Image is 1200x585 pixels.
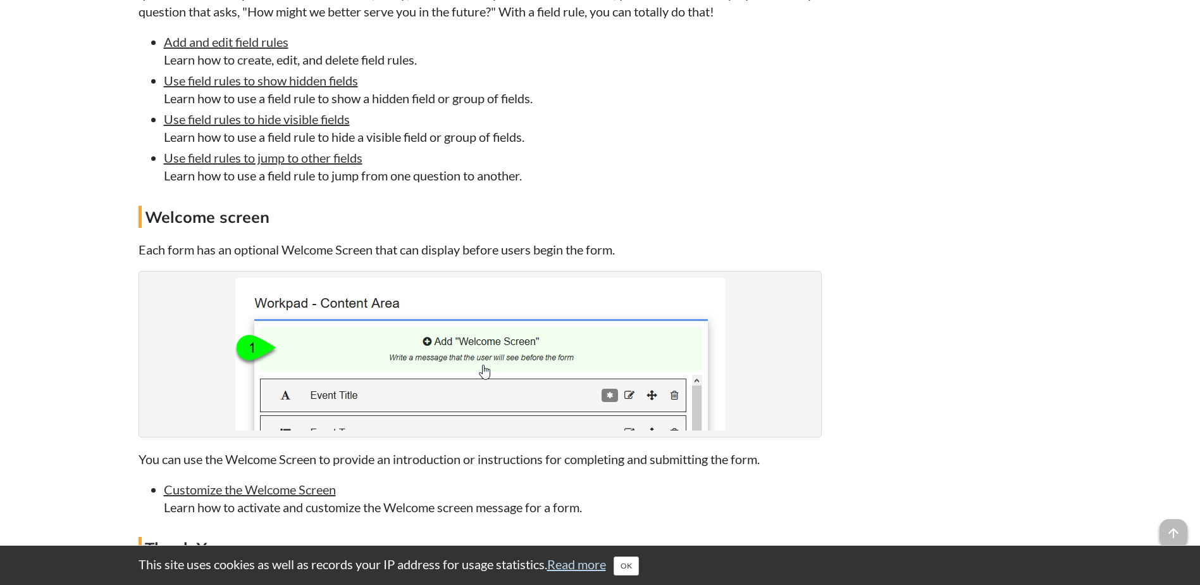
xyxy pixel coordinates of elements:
p: You can use the Welcome Screen to provide an introduction or instructions for completing and subm... [139,450,822,468]
a: Customize the Welcome Screen [164,482,336,497]
a: Use field rules to show hidden fields [164,73,358,88]
a: arrow_upward [1160,520,1187,536]
a: Read more [547,557,606,572]
li: Learn how to use a field rule to show a hidden field or group of fields. [164,72,822,107]
li: Learn how to use a field rule to jump from one question to another. [164,149,822,184]
li: Learn how to activate and customize the Welcome screen message for a form. [164,481,822,516]
span: arrow_upward [1160,519,1187,547]
button: Close [614,557,639,576]
h4: Thank You screen [139,537,822,559]
a: Add and edit field rules [164,34,288,49]
a: Use field rules to jump to other fields [164,150,362,165]
img: The Add Welcome Screen area of the Workpad [235,278,725,431]
p: Each form has an optional Welcome Screen that can display before users begin the form. [139,241,822,258]
li: Learn how to create, edit, and delete field rules. [164,33,822,68]
h4: Welcome screen [139,206,822,228]
a: Use field rules to hide visible fields [164,111,350,127]
div: This site uses cookies as well as records your IP address for usage statistics. [126,555,1075,576]
li: Learn how to use a field rule to hide a visible field or group of fields. [164,110,822,146]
